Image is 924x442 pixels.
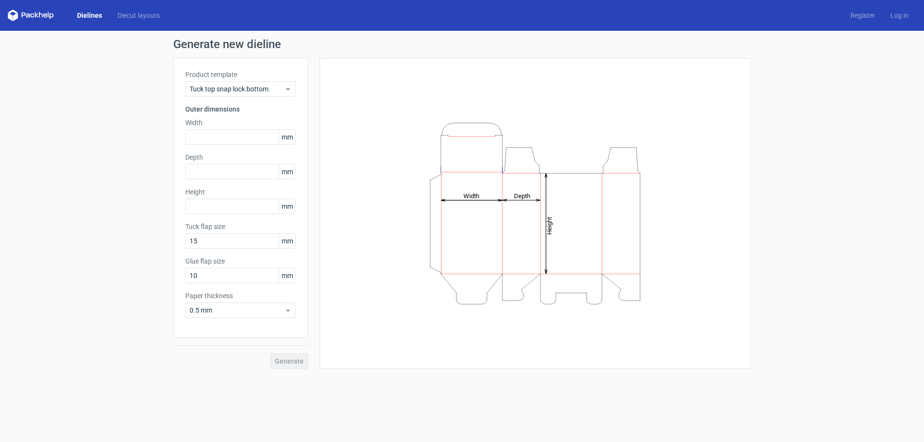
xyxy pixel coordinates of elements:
label: Product template [185,70,296,79]
span: mm [279,130,295,144]
tspan: Width [463,192,479,199]
label: Glue flap size [185,256,296,266]
label: Tuck flap size [185,222,296,231]
h1: Generate new dieline [173,38,751,50]
label: Height [185,187,296,197]
span: mm [279,268,295,283]
tspan: Depth [514,192,530,199]
tspan: Height [546,216,553,234]
a: Dielines [69,11,110,20]
label: Width [185,118,296,127]
span: mm [279,234,295,248]
a: Register [843,11,883,20]
span: mm [279,199,295,214]
span: Tuck top snap lock bottom [190,84,284,94]
span: mm [279,164,295,179]
label: Paper thickness [185,291,296,301]
a: Diecut layouts [110,11,167,20]
span: 0.5 mm [190,305,284,315]
a: Log in [883,11,916,20]
h3: Outer dimensions [185,104,296,114]
label: Depth [185,152,296,162]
